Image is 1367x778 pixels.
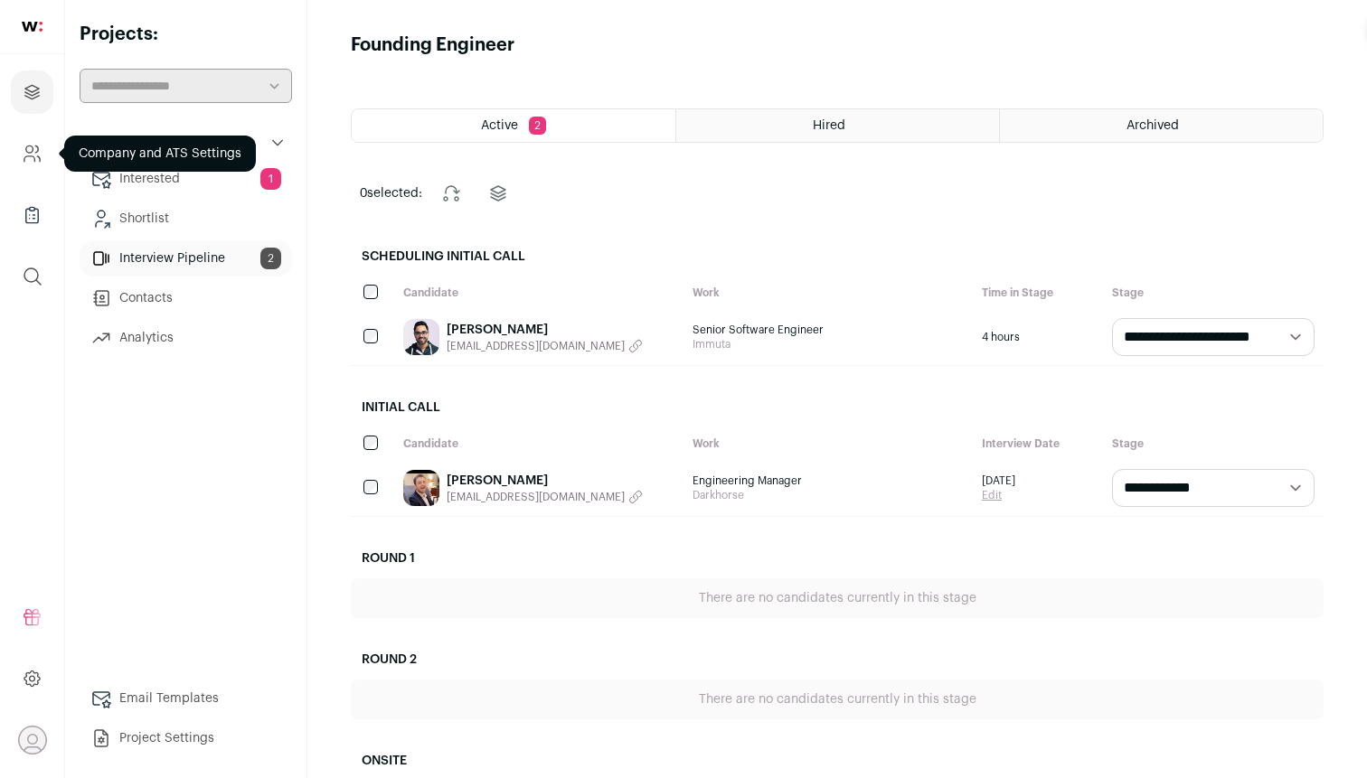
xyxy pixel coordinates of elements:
div: Candidate [394,427,683,460]
h2: Scheduling Initial Call [351,237,1324,277]
span: Engineering Manager [693,473,964,488]
span: selected: [360,184,422,202]
div: Interview Date [973,427,1103,460]
span: Active [481,119,518,132]
span: 1 [260,168,281,190]
div: Time in Stage [973,277,1103,309]
span: [DATE] [982,473,1015,488]
span: [EMAIL_ADDRESS][DOMAIN_NAME] [447,490,625,504]
button: Autopilot [80,125,292,161]
span: Senior Software Engineer [693,323,964,337]
a: Edit [982,488,1015,502]
button: [EMAIL_ADDRESS][DOMAIN_NAME] [447,490,643,504]
span: Archived [1127,119,1179,132]
div: Work [683,427,973,460]
span: Darkhorse [693,488,964,502]
h2: Initial Call [351,388,1324,427]
h2: Projects: [80,22,292,47]
div: Stage [1103,277,1324,309]
span: [EMAIL_ADDRESS][DOMAIN_NAME] [447,339,625,353]
a: Company and ATS Settings [11,132,53,175]
span: 2 [529,117,546,135]
a: [PERSON_NAME] [447,321,643,339]
button: Open dropdown [18,726,47,755]
a: Archived [1000,109,1323,142]
div: Candidate [394,277,683,309]
p: Autopilot [87,132,162,154]
a: Project Settings [80,720,292,756]
button: Change stage [429,172,473,215]
span: 2 [260,248,281,269]
div: There are no candidates currently in this stage [351,578,1324,618]
h2: Round 1 [351,539,1324,578]
a: Interested1 [80,161,292,197]
img: wellfound-shorthand-0d5821cbd27db2630d0214b213865d53afaa358527fdda9d0ea32b1df1b89c2c.svg [22,22,42,32]
a: Email Templates [80,680,292,717]
a: [PERSON_NAME] [447,472,643,490]
h1: Founding Engineer [351,33,514,58]
a: Shortlist [80,201,292,237]
div: There are no candidates currently in this stage [351,680,1324,719]
span: 0 [360,187,367,200]
a: Analytics [80,320,292,356]
img: dd4b49e95d59a81a458aa59b826aec2b0363efe7c3877d848dfcf055ed6ae17e [403,319,439,355]
h2: Round 2 [351,640,1324,680]
img: 2f8adb2cb75876423b457c4ba95611ecf5e63ddb7f51311f11f77bc6138ecfa1.jpg [403,470,439,506]
div: Stage [1103,427,1324,460]
a: Contacts [80,280,292,316]
span: Immuta [693,337,964,352]
a: Projects [11,70,53,114]
a: Company Lists [11,193,53,237]
a: Hired [676,109,999,142]
a: Interview Pipeline2 [80,240,292,277]
span: Hired [813,119,845,132]
button: [EMAIL_ADDRESS][DOMAIN_NAME] [447,339,643,353]
div: Work [683,277,973,309]
div: 4 hours [973,309,1103,365]
div: Company and ATS Settings [64,136,256,172]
